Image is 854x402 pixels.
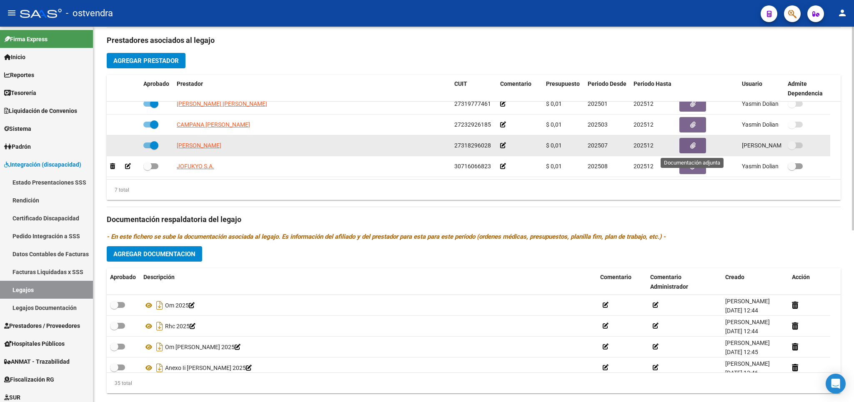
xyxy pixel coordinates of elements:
span: Tesorería [4,88,36,97]
span: [PERSON_NAME] [DATE] [742,142,807,149]
datatable-header-cell: CUIT [451,75,497,102]
mat-icon: menu [7,8,17,18]
span: Padrón [4,142,31,151]
span: Yasmín Dolian [DATE] [742,163,799,170]
span: Firma Express [4,35,48,44]
span: Usuario [742,80,762,87]
h3: Documentación respaldatoria del legajo [107,214,841,225]
span: SUR [4,393,20,402]
span: Agregar Prestador [113,57,179,65]
span: JOFUKYO S.A. [177,163,214,170]
span: 202508 [588,163,608,170]
span: Yasmín Dolian [DATE] [742,121,799,128]
div: Rhc 2025 [143,320,594,333]
span: [PERSON_NAME] [725,298,770,305]
span: Presupuesto [546,80,580,87]
span: Reportes [4,70,34,80]
button: Agregar Documentacion [107,246,202,262]
i: Descargar documento [154,361,165,375]
span: Aprobado [143,80,169,87]
span: CAMPANA [PERSON_NAME] [177,121,250,128]
datatable-header-cell: Creado [722,268,789,296]
span: Acción [792,274,810,280]
span: Periodo Hasta [634,80,671,87]
i: Descargar documento [154,320,165,333]
span: [PERSON_NAME] [725,319,770,325]
div: 7 total [107,185,129,195]
mat-icon: person [837,8,847,18]
datatable-header-cell: Comentario Administrador [647,268,722,296]
datatable-header-cell: Descripción [140,268,597,296]
span: Fiscalización RG [4,375,54,384]
span: Sistema [4,124,31,133]
div: Om [PERSON_NAME] 2025 [143,340,594,354]
div: Anexo Ii [PERSON_NAME] 2025 [143,361,594,375]
span: Comentario [500,80,531,87]
datatable-header-cell: Acción [789,268,830,296]
span: 27319777461 [454,100,491,107]
datatable-header-cell: Admite Dependencia [784,75,830,102]
span: [PERSON_NAME] [PERSON_NAME] [177,100,267,107]
datatable-header-cell: Aprobado [140,75,173,102]
span: 27318296028 [454,142,491,149]
datatable-header-cell: Presupuesto [543,75,584,102]
datatable-header-cell: Periodo Desde [584,75,630,102]
span: 202512 [634,100,654,107]
div: Om 2025 [143,299,594,312]
button: Agregar Prestador [107,53,185,68]
span: 30716066823 [454,163,491,170]
span: [PERSON_NAME] [725,340,770,346]
datatable-header-cell: Prestador [173,75,451,102]
span: $ 0,01 [546,142,562,149]
span: Creado [725,274,744,280]
span: 202512 [634,142,654,149]
div: Open Intercom Messenger [826,374,846,394]
span: Comentario Administrador [650,274,688,290]
span: Inicio [4,52,25,62]
span: [DATE] 12:44 [725,328,758,335]
datatable-header-cell: Aprobado [107,268,140,296]
i: Descargar documento [154,340,165,354]
span: - ostvendra [66,4,113,22]
span: [DATE] 12:46 [725,370,758,376]
span: [DATE] 12:44 [725,307,758,314]
span: CUIT [454,80,467,87]
span: $ 0,01 [546,163,562,170]
span: 202501 [588,100,608,107]
i: Descargar documento [154,299,165,312]
i: - En este fichero se sube la documentación asociada al legajo. Es información del afiliado y del ... [107,233,666,240]
span: Admite Dependencia [788,80,823,97]
span: $ 0,01 [546,121,562,128]
span: [DATE] 12:45 [725,349,758,355]
span: 202503 [588,121,608,128]
h3: Prestadores asociados al legajo [107,35,841,46]
span: 27232926185 [454,121,491,128]
span: ANMAT - Trazabilidad [4,357,70,366]
div: 35 total [107,379,132,388]
span: Hospitales Públicos [4,339,65,348]
span: Integración (discapacidad) [4,160,81,169]
span: $ 0,01 [546,100,562,107]
span: Yasmín Dolian [DATE] [742,100,799,107]
span: [PERSON_NAME] [725,360,770,367]
span: 202507 [588,142,608,149]
span: Comentario [600,274,631,280]
datatable-header-cell: Comentario [497,75,543,102]
span: Periodo Desde [588,80,626,87]
span: [PERSON_NAME] [177,142,221,149]
span: Aprobado [110,274,136,280]
span: 202512 [634,163,654,170]
span: 202512 [634,121,654,128]
span: Prestadores / Proveedores [4,321,80,330]
span: Liquidación de Convenios [4,106,77,115]
datatable-header-cell: Periodo Hasta [630,75,676,102]
span: Prestador [177,80,203,87]
datatable-header-cell: Usuario [739,75,784,102]
datatable-header-cell: Comentario [597,268,647,296]
span: Descripción [143,274,175,280]
span: Agregar Documentacion [113,250,195,258]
